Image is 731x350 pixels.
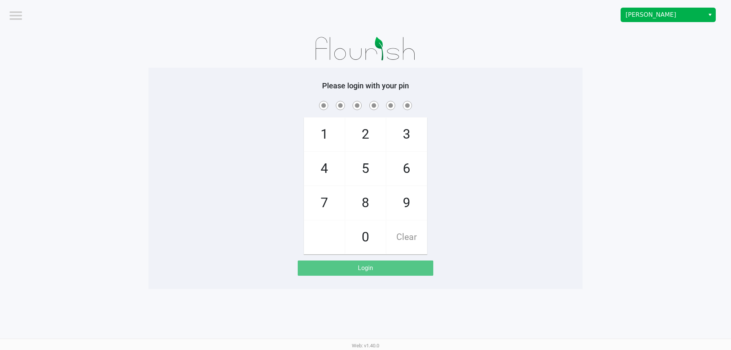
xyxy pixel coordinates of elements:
[304,118,345,151] span: 1
[304,152,345,185] span: 4
[345,186,386,220] span: 8
[345,152,386,185] span: 5
[704,8,715,22] button: Select
[154,81,577,90] h5: Please login with your pin
[626,10,700,19] span: [PERSON_NAME]
[345,221,386,254] span: 0
[386,118,427,151] span: 3
[345,118,386,151] span: 2
[386,152,427,185] span: 6
[386,221,427,254] span: Clear
[386,186,427,220] span: 9
[352,343,379,348] span: Web: v1.40.0
[304,186,345,220] span: 7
